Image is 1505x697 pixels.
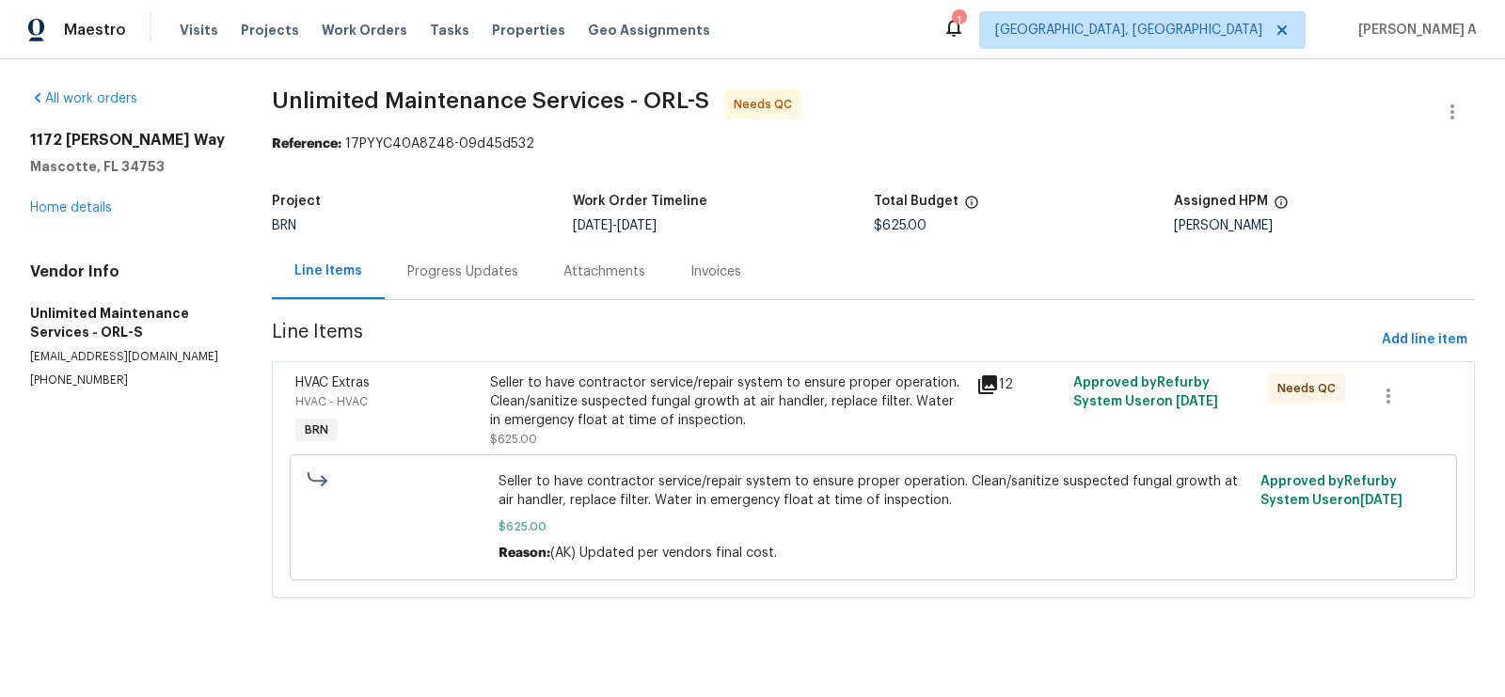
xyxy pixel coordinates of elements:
span: (AK) Updated per vendors final cost. [550,547,777,560]
p: [PHONE_NUMBER] [30,372,227,388]
span: $625.00 [499,517,1249,536]
span: Properties [492,21,565,40]
span: $625.00 [490,434,537,445]
button: Add line item [1374,323,1475,357]
span: Visits [180,21,218,40]
span: Geo Assignments [588,21,710,40]
div: Progress Updates [407,262,518,281]
span: HVAC Extras [295,376,370,389]
span: [PERSON_NAME] A [1351,21,1477,40]
div: Line Items [294,261,362,280]
span: Add line item [1382,328,1467,352]
span: The hpm assigned to this work order. [1274,195,1289,219]
span: Projects [241,21,299,40]
a: All work orders [30,92,137,105]
h2: 1172 [PERSON_NAME] Way [30,131,227,150]
span: BRN [272,219,296,232]
span: BRN [297,420,336,439]
span: Unlimited Maintenance Services - ORL-S [272,89,709,112]
div: Invoices [690,262,741,281]
h5: Total Budget [874,195,958,208]
span: HVAC - HVAC [295,396,368,407]
div: 12 [976,373,1062,396]
span: [DATE] [617,219,657,232]
h5: Project [272,195,321,208]
span: Needs QC [1277,379,1343,398]
span: - [573,219,657,232]
h5: Work Order Timeline [573,195,707,208]
h4: Vendor Info [30,262,227,281]
span: [DATE] [1176,395,1218,408]
span: Tasks [430,24,469,37]
div: 17PYYC40A8Z48-09d45d532 [272,135,1475,153]
span: $625.00 [874,219,927,232]
span: Seller to have contractor service/repair system to ensure proper operation. Clean/sanitize suspec... [499,472,1249,510]
span: The total cost of line items that have been proposed by Opendoor. This sum includes line items th... [964,195,979,219]
h5: Mascotte, FL 34753 [30,157,227,176]
p: [EMAIL_ADDRESS][DOMAIN_NAME] [30,349,227,365]
span: [DATE] [1360,494,1402,507]
h5: Unlimited Maintenance Services - ORL-S [30,304,227,341]
span: Work Orders [322,21,407,40]
div: Seller to have contractor service/repair system to ensure proper operation. Clean/sanitize suspec... [490,373,965,430]
div: Attachments [563,262,645,281]
span: Approved by Refurby System User on [1073,376,1218,408]
span: Maestro [64,21,126,40]
span: Reason: [499,547,550,560]
h5: Assigned HPM [1174,195,1268,208]
span: Line Items [272,323,1374,357]
span: Needs QC [734,95,800,114]
span: [GEOGRAPHIC_DATA], [GEOGRAPHIC_DATA] [995,21,1262,40]
span: [DATE] [573,219,612,232]
a: Home details [30,201,112,214]
b: Reference: [272,137,341,150]
div: 1 [952,11,965,30]
span: Approved by Refurby System User on [1260,475,1402,507]
div: [PERSON_NAME] [1174,219,1475,232]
